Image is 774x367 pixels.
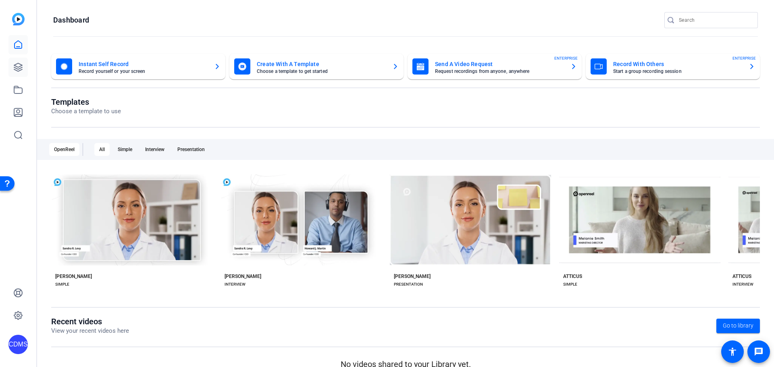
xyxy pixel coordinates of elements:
[732,273,751,280] div: ATTICUS
[563,273,582,280] div: ATTICUS
[435,69,564,74] mat-card-subtitle: Request recordings from anyone, anywhere
[586,54,760,79] button: Record With OthersStart a group recording sessionENTERPRISE
[257,59,386,69] mat-card-title: Create With A Template
[51,317,129,326] h1: Recent videos
[732,281,753,288] div: INTERVIEW
[49,143,79,156] div: OpenReel
[732,55,756,61] span: ENTERPRISE
[8,335,28,354] div: CDMS
[613,59,742,69] mat-card-title: Record With Others
[12,13,25,25] img: blue-gradient.svg
[113,143,137,156] div: Simple
[55,281,69,288] div: SIMPLE
[94,143,110,156] div: All
[754,347,764,357] mat-icon: message
[225,281,246,288] div: INTERVIEW
[723,321,753,330] span: Go to library
[55,273,92,280] div: [PERSON_NAME]
[53,15,89,25] h1: Dashboard
[394,273,431,280] div: [PERSON_NAME]
[435,59,564,69] mat-card-title: Send A Video Request
[408,54,582,79] button: Send A Video RequestRequest recordings from anyone, anywhereENTERPRISE
[257,69,386,74] mat-card-subtitle: Choose a template to get started
[79,69,208,74] mat-card-subtitle: Record yourself or your screen
[173,143,210,156] div: Presentation
[613,69,742,74] mat-card-subtitle: Start a group recording session
[728,347,737,357] mat-icon: accessibility
[554,55,578,61] span: ENTERPRISE
[51,97,121,107] h1: Templates
[229,54,404,79] button: Create With A TemplateChoose a template to get started
[140,143,169,156] div: Interview
[51,54,225,79] button: Instant Self RecordRecord yourself or your screen
[79,59,208,69] mat-card-title: Instant Self Record
[225,273,261,280] div: [PERSON_NAME]
[679,15,751,25] input: Search
[51,326,129,336] p: View your recent videos here
[563,281,577,288] div: SIMPLE
[394,281,423,288] div: PRESENTATION
[716,319,760,333] a: Go to library
[51,107,121,116] p: Choose a template to use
